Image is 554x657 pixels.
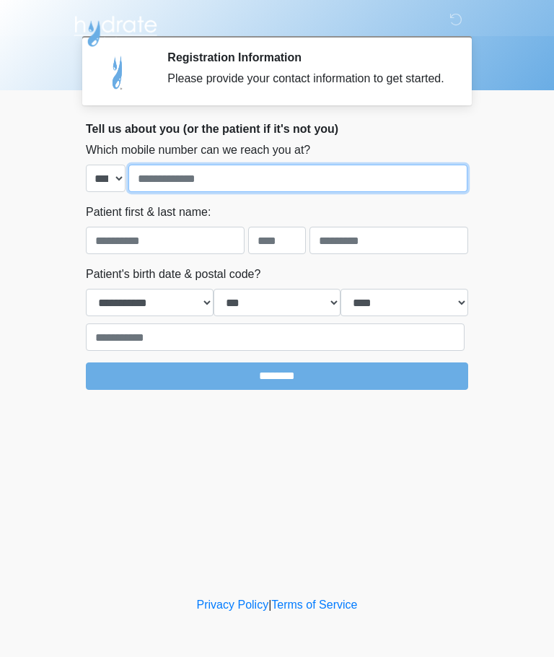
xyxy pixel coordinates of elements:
[71,11,159,48] img: Hydrate IV Bar - Arcadia Logo
[86,266,260,283] label: Patient's birth date & postal code?
[86,204,211,221] label: Patient first & last name:
[197,599,269,611] a: Privacy Policy
[271,599,357,611] a: Terms of Service
[86,142,310,159] label: Which mobile number can we reach you at?
[268,599,271,611] a: |
[167,70,447,87] div: Please provide your contact information to get started.
[97,51,140,94] img: Agent Avatar
[86,122,468,136] h2: Tell us about you (or the patient if it's not you)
